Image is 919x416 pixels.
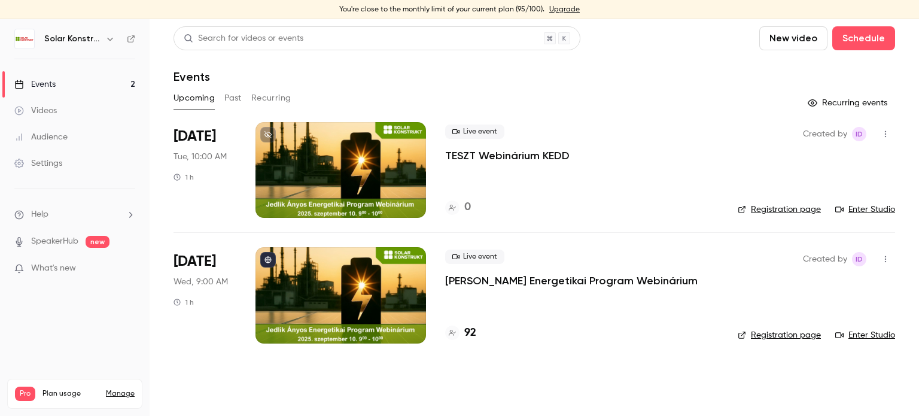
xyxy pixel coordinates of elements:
button: Recurring events [802,93,895,113]
div: Search for videos or events [184,32,303,45]
div: Audience [14,131,68,143]
a: Enter Studio [835,204,895,215]
a: Enter Studio [835,329,895,341]
div: Events [14,78,56,90]
span: Live event [445,125,504,139]
span: Istvan Dobo [852,252,866,266]
span: What's new [31,262,76,275]
h1: Events [174,69,210,84]
div: Sep 9 Tue, 10:00 AM (Europe/Budapest) [174,122,236,218]
span: ID [856,127,863,141]
div: 1 h [174,172,194,182]
div: Settings [14,157,62,169]
div: Videos [14,105,57,117]
li: help-dropdown-opener [14,208,135,221]
span: [DATE] [174,252,216,271]
a: 0 [445,199,471,215]
div: Sep 10 Wed, 9:00 AM (Europe/Budapest) [174,247,236,343]
button: New video [759,26,827,50]
span: Pro [15,387,35,401]
h4: 0 [464,199,471,215]
span: [DATE] [174,127,216,146]
span: Help [31,208,48,221]
h4: 92 [464,325,476,341]
div: 1 h [174,297,194,307]
button: Past [224,89,242,108]
span: new [86,236,109,248]
span: Created by [803,127,847,141]
button: Upcoming [174,89,215,108]
span: Plan usage [42,389,99,399]
span: Tue, 10:00 AM [174,151,227,163]
button: Recurring [251,89,291,108]
span: Istvan Dobo [852,127,866,141]
button: Schedule [832,26,895,50]
a: Registration page [738,204,821,215]
a: Manage [106,389,135,399]
span: ID [856,252,863,266]
a: [PERSON_NAME] Energetikai Program Webinárium [445,274,698,288]
h6: Solar Konstrukt Kft. [44,33,101,45]
a: Upgrade [549,5,580,14]
img: Solar Konstrukt Kft. [15,29,34,48]
a: 92 [445,325,476,341]
a: SpeakerHub [31,235,78,248]
a: TESZT Webinárium KEDD [445,148,570,163]
span: Wed, 9:00 AM [174,276,228,288]
a: Registration page [738,329,821,341]
span: Created by [803,252,847,266]
span: Live event [445,250,504,264]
